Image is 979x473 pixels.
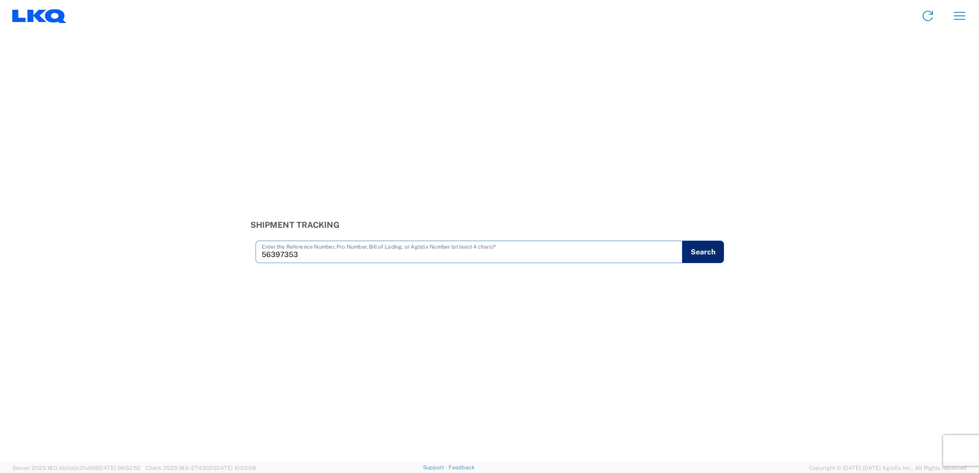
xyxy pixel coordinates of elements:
[12,465,141,471] span: Server: 2025.18.0-bb0e0c2bd68
[423,464,449,470] a: Support
[145,465,256,471] span: Client: 2025.18.0-27d3021
[250,220,729,230] h3: Shipment Tracking
[682,241,724,263] button: Search
[215,465,256,471] span: [DATE] 10:20:09
[449,464,475,470] a: Feedback
[809,463,967,472] span: Copyright © [DATE]-[DATE] Agistix Inc., All Rights Reserved
[98,465,141,471] span: [DATE] 09:52:52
